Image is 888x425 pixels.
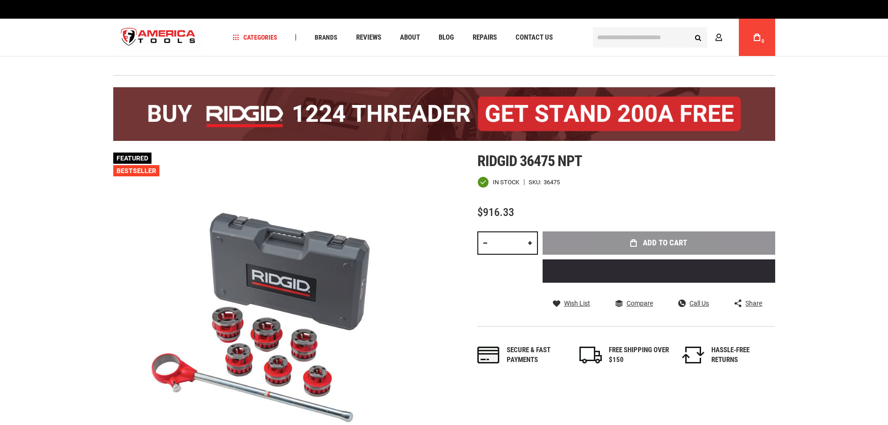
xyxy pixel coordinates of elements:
[315,34,337,41] span: Brands
[477,347,500,363] img: payments
[615,299,653,307] a: Compare
[544,179,560,185] div: 36475
[310,31,342,44] a: Brands
[400,34,420,41] span: About
[356,34,381,41] span: Reviews
[564,300,590,307] span: Wish List
[579,347,602,363] img: shipping
[113,20,204,55] a: store logo
[689,300,709,307] span: Call Us
[511,31,557,44] a: Contact Us
[493,179,519,185] span: In stock
[228,31,282,44] a: Categories
[745,300,762,307] span: Share
[352,31,385,44] a: Reviews
[711,345,772,365] div: HASSLE-FREE RETURNS
[516,34,553,41] span: Contact Us
[468,31,501,44] a: Repairs
[396,31,424,44] a: About
[762,39,764,44] span: 0
[439,34,454,41] span: Blog
[689,28,707,46] button: Search
[609,345,669,365] div: FREE SHIPPING OVER $150
[113,87,775,141] img: BOGO: Buy the RIDGID® 1224 Threader (26092), get the 92467 200A Stand FREE!
[529,179,544,185] strong: SKU
[477,152,582,170] span: Ridgid 36475 npt
[678,299,709,307] a: Call Us
[477,206,514,219] span: $916.33
[473,34,497,41] span: Repairs
[434,31,458,44] a: Blog
[748,19,766,56] a: 0
[113,20,204,55] img: America Tools
[507,345,567,365] div: Secure & fast payments
[626,300,653,307] span: Compare
[233,34,277,41] span: Categories
[682,347,704,363] img: returns
[553,299,590,307] a: Wish List
[477,176,519,188] div: Availability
